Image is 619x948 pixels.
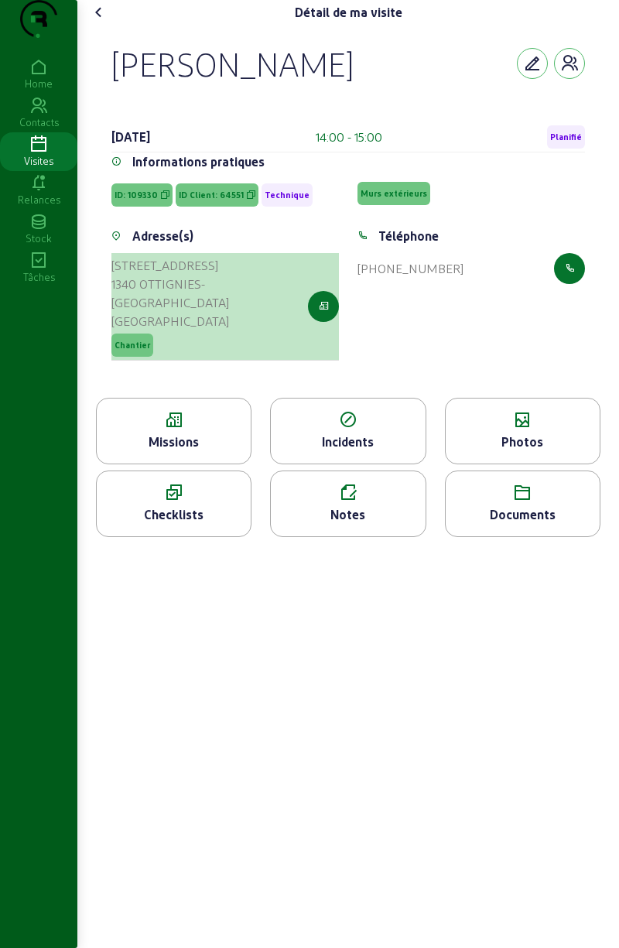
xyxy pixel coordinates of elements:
span: Murs extérieurs [361,188,427,199]
div: Détail de ma visite [295,3,402,22]
div: [PERSON_NAME] [111,43,354,84]
div: [STREET_ADDRESS] [111,256,308,275]
div: 14:00 - 15:00 [316,128,382,146]
div: Incidents [271,433,425,451]
div: Adresse(s) [132,227,193,245]
div: Notes [271,505,425,524]
span: ID Client: 64551 [179,190,244,200]
div: [DATE] [111,128,150,146]
div: [GEOGRAPHIC_DATA] [111,312,308,330]
span: Chantier [115,340,150,351]
span: Planifié [550,132,582,142]
div: Missions [97,433,251,451]
div: Informations pratiques [132,152,265,171]
div: Checklists [97,505,251,524]
span: Technique [265,190,309,200]
div: Téléphone [378,227,439,245]
div: 1340 OTTIGNIES-[GEOGRAPHIC_DATA] [111,275,308,312]
div: Documents [446,505,600,524]
div: Photos [446,433,600,451]
span: ID: 109330 [115,190,158,200]
div: [PHONE_NUMBER] [357,259,463,278]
